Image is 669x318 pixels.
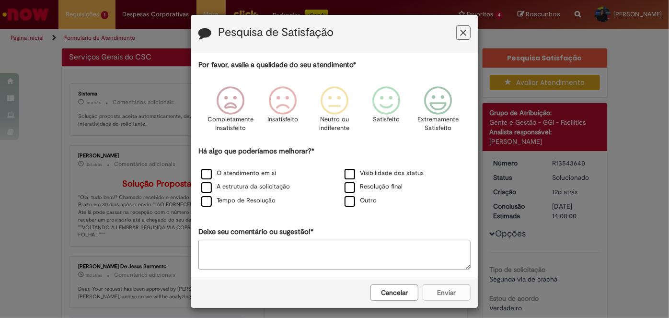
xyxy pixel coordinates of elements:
[198,227,313,237] label: Deixe seu comentário ou sugestão!*
[201,182,290,191] label: A estrutura da solicitação
[317,115,352,133] p: Neutro ou indiferente
[198,146,471,208] div: Há algo que poderíamos melhorar?*
[373,115,400,124] p: Satisfeito
[345,169,424,178] label: Visibilidade dos status
[345,196,377,205] label: Outro
[258,79,307,145] div: Insatisfeito
[310,79,359,145] div: Neutro ou indiferente
[208,115,254,133] p: Completamente Insatisfeito
[362,79,411,145] div: Satisfeito
[198,60,356,70] label: Por favor, avalie a qualidade do seu atendimento*
[370,284,418,301] button: Cancelar
[267,115,298,124] p: Insatisfeito
[201,169,276,178] label: O atendimento em si
[201,196,276,205] label: Tempo de Resolução
[218,26,334,39] label: Pesquisa de Satisfação
[206,79,255,145] div: Completamente Insatisfeito
[417,115,459,133] p: Extremamente Satisfeito
[345,182,403,191] label: Resolução final
[414,79,462,145] div: Extremamente Satisfeito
